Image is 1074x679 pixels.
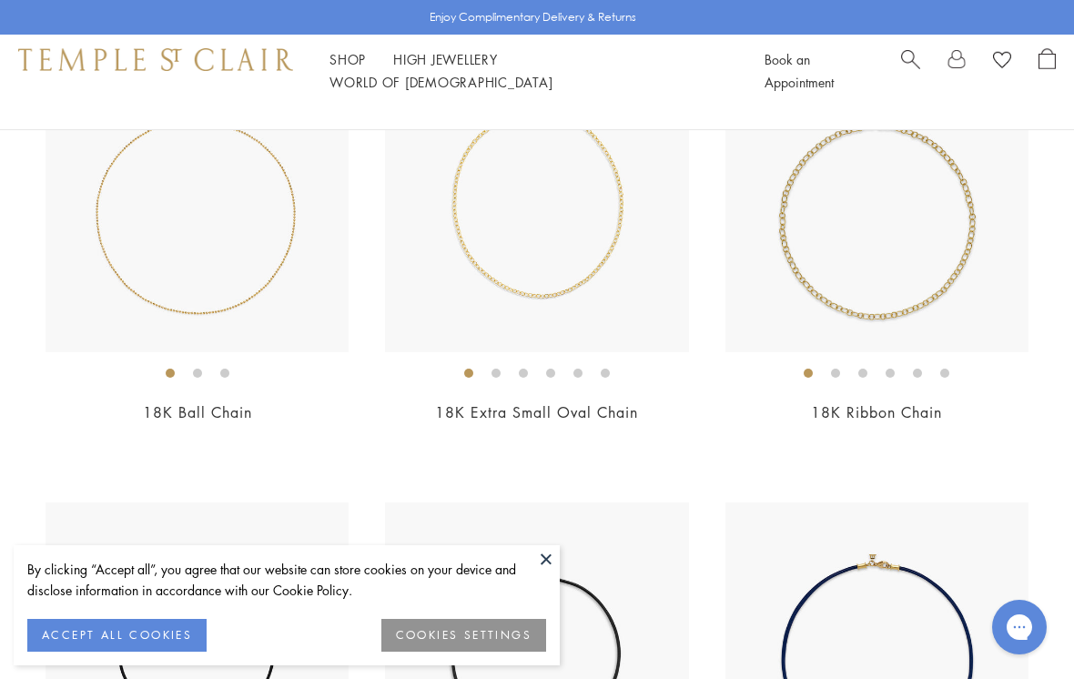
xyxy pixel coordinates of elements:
a: ShopShop [329,50,366,68]
img: N88863-XSOV18 [385,49,688,352]
a: High JewelleryHigh Jewellery [393,50,498,68]
a: 18K Ribbon Chain [811,402,942,422]
p: Enjoy Complimentary Delivery & Returns [430,8,636,26]
a: 18K Extra Small Oval Chain [435,402,638,422]
img: N88805-BC16EXT [46,49,349,352]
button: ACCEPT ALL COOKIES [27,619,207,652]
iframe: Gorgias live chat messenger [983,593,1056,661]
a: View Wishlist [993,48,1011,76]
a: World of [DEMOGRAPHIC_DATA]World of [DEMOGRAPHIC_DATA] [329,73,552,91]
img: Temple St. Clair [18,48,293,70]
a: Search [901,48,920,94]
a: Open Shopping Bag [1039,48,1056,94]
a: Book an Appointment [765,50,834,91]
nav: Main navigation [329,48,724,94]
button: COOKIES SETTINGS [381,619,546,652]
div: By clicking “Accept all”, you agree that our website can store cookies on your device and disclos... [27,559,546,601]
img: N88809-RIBBON18 [725,49,1028,352]
a: 18K Ball Chain [143,402,252,422]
